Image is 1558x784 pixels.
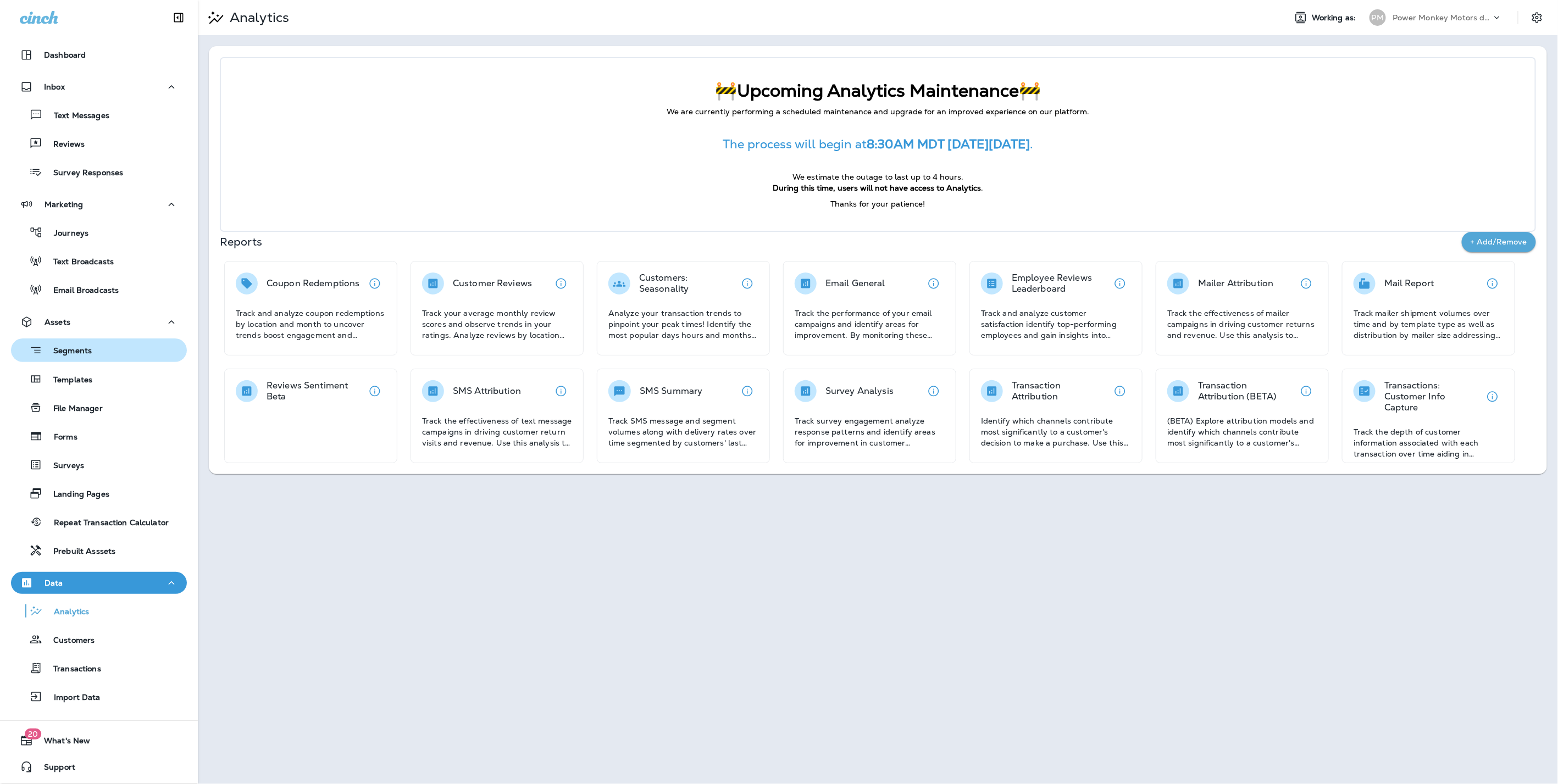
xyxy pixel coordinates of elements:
button: 20What's New [11,730,187,752]
p: Track the depth of customer information associated with each transaction over time aiding in asse... [1354,426,1504,459]
span: What's New [33,736,90,749]
p: Data [45,579,63,587]
p: Track mailer shipment volumes over time and by template type as well as distribution by mailer si... [1354,308,1504,341]
button: Survey Responses [11,160,187,184]
p: Transactions [42,664,101,675]
button: Email Broadcasts [11,278,187,301]
p: Inbox [44,82,65,91]
span: The process will begin at [723,136,867,152]
span: . [1030,136,1033,152]
p: Customers [42,636,95,646]
button: View details [364,380,386,402]
p: Email Broadcasts [42,286,119,296]
button: Templates [11,368,187,391]
p: Survey Analysis [825,386,894,397]
p: Reviews Sentiment Beta [267,380,364,402]
button: Collapse Sidebar [163,7,194,29]
p: Track and analyze coupon redemptions by location and month to uncover trends boost engagement and... [236,308,386,341]
button: View details [736,273,758,294]
p: Assets [45,318,70,326]
p: Track the performance of your email campaigns and identify areas for improvement. By monitoring t... [795,308,945,341]
p: Surveys [42,461,84,471]
button: Text Broadcasts [11,249,187,273]
button: View details [1295,273,1317,294]
button: Landing Pages [11,482,187,505]
span: . [981,183,983,193]
button: Support [11,756,187,778]
p: SMS Summary [640,386,703,397]
p: Import Data [43,693,101,703]
p: Customers: Seasonality [639,273,736,294]
p: Prebuilt Asssets [42,547,115,557]
button: Prebuilt Asssets [11,539,187,562]
p: Reports [220,234,1462,249]
button: Settings [1527,8,1547,27]
p: Email General [825,278,885,289]
p: Transaction Attribution [1012,380,1109,402]
button: Repeat Transaction Calculator [11,510,187,533]
p: We estimate the outage to last up to 4 hours. [243,172,1513,183]
button: View details [550,273,572,294]
button: Reviews [11,132,187,155]
p: (BETA) Explore attribution models and identify which channels contribute most significantly to a ... [1167,415,1317,448]
button: Inbox [11,76,187,98]
p: File Manager [42,404,103,414]
button: Transactions [11,657,187,680]
button: View details [1295,380,1317,402]
button: View details [1109,380,1131,402]
button: Customers [11,628,187,651]
p: Marketing [45,200,83,209]
button: Marketing [11,193,187,215]
button: + Add/Remove [1462,232,1536,252]
button: Text Messages [11,103,187,126]
p: 🚧Upcoming Analytics Maintenance🚧 [243,80,1513,101]
p: Coupon Redemptions [267,278,360,289]
strong: 8:30AM MDT [DATE][DATE] [867,136,1030,152]
p: Landing Pages [42,490,109,500]
p: Transactions: Customer Info Capture [1384,380,1482,413]
button: Forms [11,425,187,448]
p: Reviews [42,140,85,150]
span: Support [33,763,75,776]
button: Data [11,572,187,594]
button: Surveys [11,453,187,476]
p: Forms [43,432,77,443]
p: Track survey engagement analyze response patterns and identify areas for improvement in customer ... [795,415,945,448]
p: Identify which channels contribute most significantly to a customer's decision to make a purchase... [981,415,1131,448]
p: Survey Responses [42,168,123,179]
span: 20 [25,729,41,739]
button: Segments [11,338,187,362]
button: View details [736,380,758,402]
p: Power Monkey Motors dba Grease Monkey 1120 [1393,13,1492,22]
p: Analytics [43,607,89,618]
p: Dashboard [44,51,86,59]
button: View details [1482,273,1504,294]
p: Text Messages [43,111,109,121]
p: Customer Reviews [453,278,532,289]
p: Templates [42,375,92,386]
button: View details [1482,386,1504,408]
button: View details [923,380,945,402]
p: Thanks for your patience! [243,199,1513,210]
p: Mail Report [1384,278,1434,289]
button: Analytics [11,599,187,622]
p: Segments [42,346,92,357]
p: Repeat Transaction Calculator [43,518,169,529]
p: Journeys [43,229,88,239]
div: PM [1370,9,1386,26]
p: Analytics [225,9,289,26]
p: Track SMS message and segment volumes along with delivery rates over time segmented by customers'... [608,415,758,448]
p: Mailer Attribution [1198,278,1274,289]
p: Employee Reviews Leaderboard [1012,273,1109,294]
button: View details [1109,273,1131,294]
p: Text Broadcasts [42,257,114,268]
button: Journeys [11,221,187,244]
span: Working as: [1312,13,1359,23]
button: Import Data [11,685,187,708]
button: View details [364,273,386,294]
button: Dashboard [11,44,187,66]
button: View details [550,380,572,402]
button: View details [923,273,945,294]
strong: During this time, users will not have access to Analytics [773,183,981,193]
p: Transaction Attribution (BETA) [1198,380,1295,402]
